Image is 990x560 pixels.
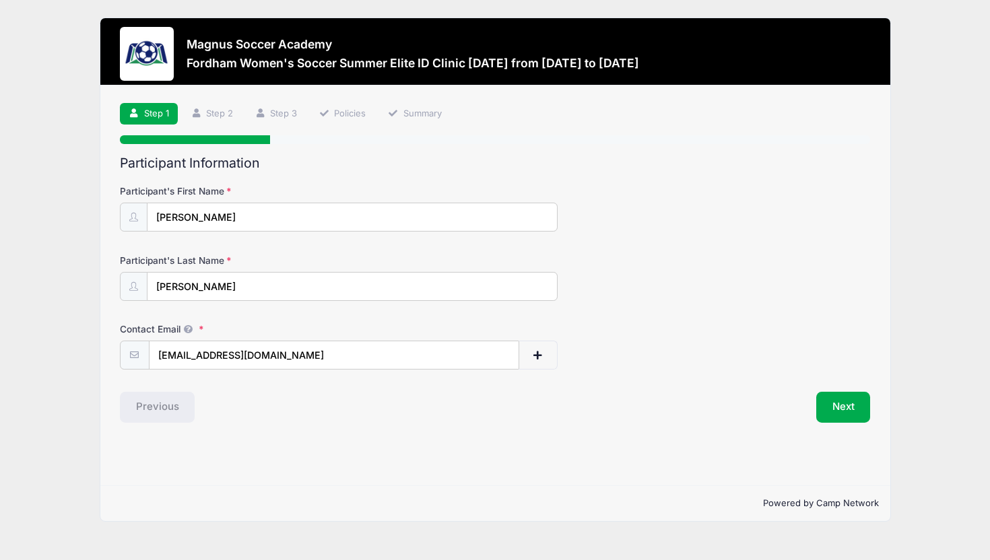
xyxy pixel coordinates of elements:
[120,184,370,198] label: Participant's First Name
[379,103,451,125] a: Summary
[816,392,871,423] button: Next
[120,322,370,336] label: Contact Email
[149,341,519,370] input: email@email.com
[187,56,639,70] h3: Fordham Women's Soccer Summer Elite ID Clinic [DATE] from [DATE] to [DATE]
[120,254,370,267] label: Participant's Last Name
[111,497,880,510] p: Powered by Camp Network
[147,203,558,232] input: Participant's First Name
[120,103,178,125] a: Step 1
[310,103,375,125] a: Policies
[182,103,242,125] a: Step 2
[120,155,871,171] h2: Participant Information
[147,272,558,301] input: Participant's Last Name
[246,103,306,125] a: Step 3
[187,37,639,51] h3: Magnus Soccer Academy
